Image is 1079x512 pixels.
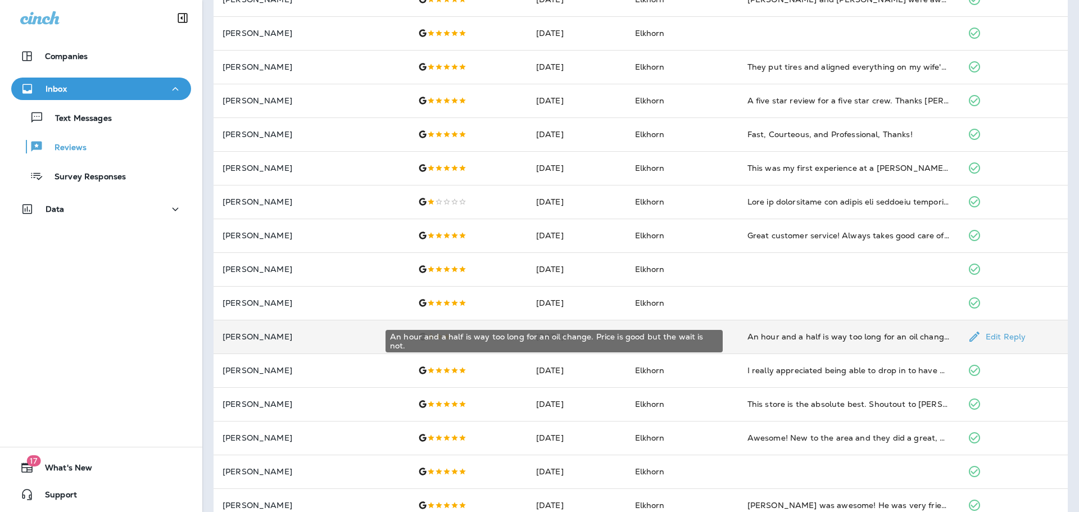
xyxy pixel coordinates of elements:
button: Text Messages [11,106,191,129]
div: An hour and a half is way too long for an oil change. Price is good but the wait is not. [747,331,950,342]
span: Elkhorn [635,230,665,241]
td: [DATE] [527,16,626,50]
span: 17 [26,455,40,466]
td: [DATE] [527,286,626,320]
div: They put tires and aligned everything on my wife's vehicle and when I went to pick it up I decide... [747,61,950,73]
td: [DATE] [527,151,626,185]
button: Data [11,198,191,220]
div: This is informative for future and existing customers. I had an oil change with Jensens on a car ... [747,196,950,207]
span: Elkhorn [635,197,665,207]
div: Fast, Courteous, and Professional, Thanks! [747,129,950,140]
td: [DATE] [527,320,626,354]
button: Collapse Sidebar [167,7,198,29]
p: [PERSON_NAME] [223,332,400,341]
button: Inbox [11,78,191,100]
span: Elkhorn [635,365,665,375]
span: Support [34,490,77,504]
span: Elkhorn [635,433,665,443]
div: This store is the absolute best. Shoutout to Brent! The MAN!!! [747,398,950,410]
td: [DATE] [527,455,626,488]
button: Reviews [11,135,191,158]
div: Awesome! New to the area and they did a great, quick job. Thank you! [747,432,950,443]
button: 17What's New [11,456,191,479]
p: [PERSON_NAME] [223,29,400,38]
p: [PERSON_NAME] [223,130,400,139]
p: Edit Reply [981,332,1026,341]
p: [PERSON_NAME] [223,62,400,71]
p: Reviews [43,143,87,153]
p: [PERSON_NAME] [223,501,400,510]
td: [DATE] [527,50,626,84]
span: Elkhorn [635,62,665,72]
p: [PERSON_NAME] [223,231,400,240]
td: [DATE] [527,117,626,151]
p: Data [46,205,65,214]
div: This was my first experience at a Jensen Tire & Auto and it was fantastic. Both of the men at the... [747,162,950,174]
span: What's New [34,463,92,477]
div: I really appreciated being able to drop in to have my damaged tire repaired while I waited. The d... [747,365,950,376]
span: Elkhorn [635,399,665,409]
p: [PERSON_NAME] [223,164,400,173]
p: [PERSON_NAME] [223,197,400,206]
td: [DATE] [527,421,626,455]
button: Survey Responses [11,164,191,188]
td: [DATE] [527,252,626,286]
span: Elkhorn [635,163,665,173]
div: Great customer service! Always takes good care of our vehicle safety and needs. Thank you. [747,230,950,241]
p: Text Messages [44,114,112,124]
p: Companies [45,52,88,61]
div: An hour and a half is way too long for an oil change. Price is good but the wait is not. [386,330,723,352]
button: Companies [11,45,191,67]
p: [PERSON_NAME] [223,298,400,307]
td: [DATE] [527,84,626,117]
span: Elkhorn [635,466,665,477]
td: [DATE] [527,185,626,219]
div: Brent was awesome! He was very friendly & professional. He actually made me feel that he wanted m... [747,500,950,511]
p: [PERSON_NAME] [223,467,400,476]
td: [DATE] [527,219,626,252]
p: [PERSON_NAME] [223,96,400,105]
span: Elkhorn [635,96,665,106]
p: Inbox [46,84,67,93]
td: [DATE] [527,387,626,421]
span: Elkhorn [635,500,665,510]
span: Elkhorn [635,129,665,139]
p: Survey Responses [43,172,126,183]
p: [PERSON_NAME] [223,366,400,375]
p: [PERSON_NAME] [223,433,400,442]
button: Support [11,483,191,506]
p: [PERSON_NAME] [223,265,400,274]
span: Elkhorn [635,298,665,308]
span: Elkhorn [635,264,665,274]
td: [DATE] [527,354,626,387]
div: A five star review for a five star crew. Thanks Jensen Tire and Auto. Rex Moats [747,95,950,106]
p: [PERSON_NAME] [223,400,400,409]
span: Elkhorn [635,28,665,38]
